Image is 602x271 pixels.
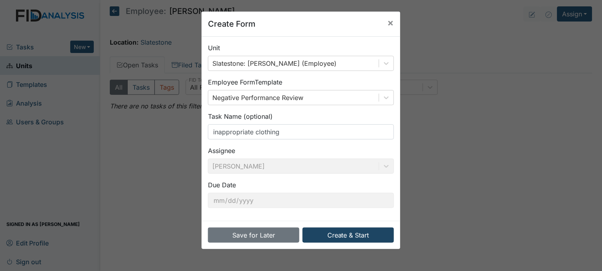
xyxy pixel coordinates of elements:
[381,12,400,34] button: Close
[208,180,236,190] label: Due Date
[212,93,303,102] div: Negative Performance Review
[208,43,220,53] label: Unit
[208,77,282,87] label: Employee Form Template
[208,228,299,243] button: Save for Later
[208,112,273,121] label: Task Name (optional)
[208,146,235,155] label: Assignee
[388,17,394,28] span: ×
[303,228,394,243] button: Create & Start
[208,18,255,30] h5: Create Form
[212,59,337,68] div: Slatestone: [PERSON_NAME] (Employee)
